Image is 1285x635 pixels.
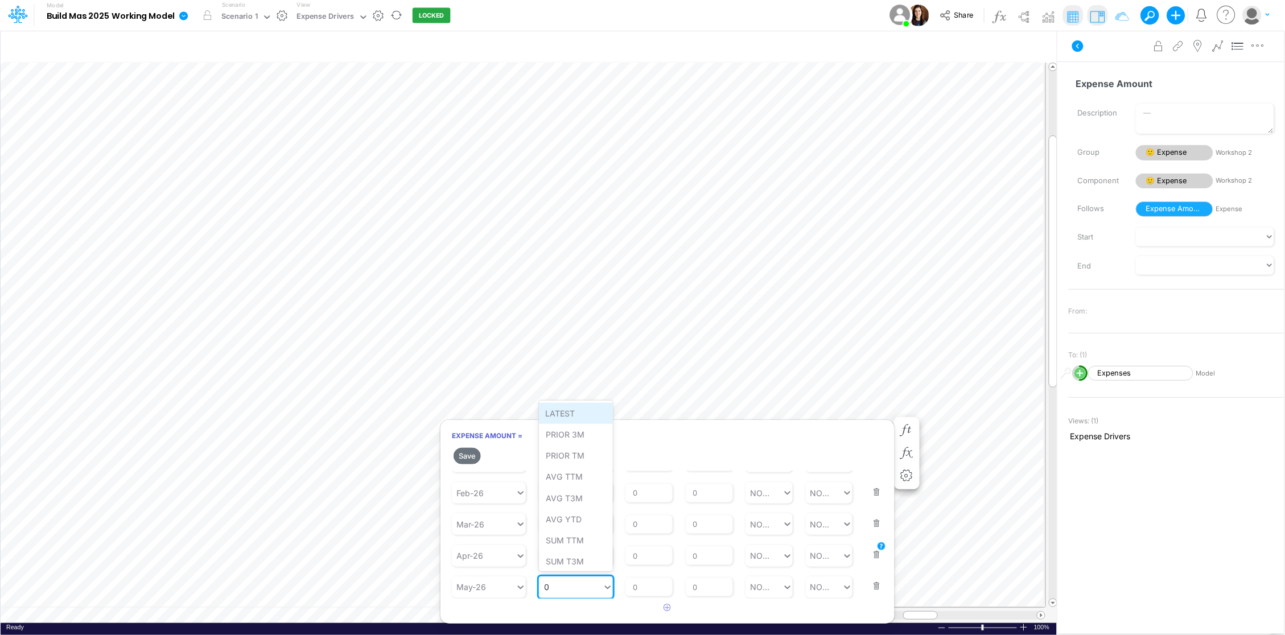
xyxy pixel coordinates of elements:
div: Zoom [982,625,984,630]
textarea: Message… [10,349,218,368]
div: Claudia says… [9,279,219,305]
button: Upload attachment [18,373,27,382]
button: Home [178,5,200,26]
a: Notifications [1195,9,1208,22]
label: View [297,1,310,9]
div: How do I create that formula? [81,279,219,304]
div: NONE [810,550,834,562]
label: Start [1069,228,1127,247]
div: NONE [810,581,834,593]
label: Follows [1069,199,1127,218]
img: User Image Icon [887,2,913,28]
h6: Expense Amount = [440,426,895,446]
div: NONE [750,550,773,562]
div: - On the churn forecast, I am trying to set a minimum value of 20%, when I put 0.2 it changes to ... [50,311,209,356]
div: NONE [750,518,773,530]
span: Expense [1216,204,1274,214]
div: Scenario 1 [221,11,258,24]
span: To: (1) [1069,350,1088,360]
div: Zoom In [1019,623,1028,632]
svg: circle with outer border [1072,365,1088,381]
div: NONE [750,487,773,499]
div: Apr-26 [456,550,483,562]
div: Expense Drivers [296,11,355,24]
div: Claudia says… [9,126,219,152]
div: Thanks! [168,126,219,151]
label: Model [47,2,64,9]
div: One more question for demos and free-trials I give an incentive to my sales people and pay them c... [50,159,209,271]
label: End [1069,257,1127,276]
button: Remove row [866,532,880,563]
button: Remove row [866,563,880,594]
div: AVG TTM [539,466,613,487]
p: Active 1h ago [55,14,106,26]
button: Remove row [866,501,880,531]
div: Close [200,5,220,25]
span: 100% [1034,623,1051,632]
span: Share [954,10,974,19]
div: AVG YTD [539,509,613,530]
div: NONE [750,581,773,593]
span: From: [1069,306,1088,316]
label: Description [1069,104,1127,123]
input: — Node name — [1069,73,1275,94]
span: Workshop 2 [1216,176,1274,185]
div: - On the churn forecast, I am trying to set a minimum value of 20%, when I put 0.2 it changes to ... [41,304,219,362]
input: Type a title here [10,36,809,59]
div: Carissa says… [9,26,219,127]
span: 🙂 Expense [1136,174,1213,189]
b: Build Mas 2025 Working Model [47,11,174,22]
img: Profile image for Carissa [32,6,51,24]
div: One more questionfor demos and free-trials I give an incentive to my sales people and pay them co... [41,152,219,278]
button: Remove row [866,469,880,500]
div: SUM T3M [539,551,613,572]
div: Thanks! [178,133,209,145]
div: AVG T3M [539,488,613,509]
label: Scenario [222,1,245,9]
button: Gif picker [54,373,63,382]
div: How do I create that formula? [90,286,209,297]
h1: [PERSON_NAME] [55,6,129,14]
button: Save [454,448,481,464]
button: Share [934,7,982,24]
span: Workshop 2 [1216,148,1274,158]
div: Zoom Out [937,624,946,632]
div: [PERSON_NAME] • 1h ago [18,108,108,115]
div: NONE [810,487,834,499]
div: Claudia says… [9,152,219,279]
div: Mar-26 [456,518,484,530]
span: Views: ( 1 ) [1069,416,1099,426]
button: LOCKED [413,8,451,23]
button: Emoji picker [36,373,45,382]
div: Zoom [948,623,1019,632]
div: Feb-26 [456,487,484,499]
span: Expense Amount [1136,201,1213,217]
div: You could either add another line item (use the "+" button) then add the new expense starting in ... [9,26,187,106]
img: User Image Icon [908,5,929,26]
span: Expense Drivers [1070,430,1283,442]
button: go back [7,5,29,26]
div: Zoom level [1034,623,1051,632]
div: SUM TTM [539,530,613,551]
label: Component [1069,171,1127,191]
button: Send a message… [195,368,213,386]
iframe: FastComments [1069,457,1284,615]
div: May-26 [456,581,486,593]
span: Ready [6,624,24,630]
div: Claudia says… [9,304,219,364]
div: You could either add another line item (use the "+" button) then add the new expense starting in ... [18,32,178,100]
span: 🙂 Expense [1136,145,1213,160]
span: Expenses [1088,366,1193,381]
div: In Ready mode [6,623,24,632]
div: NONE [810,518,834,530]
button: Start recording [72,373,81,382]
div: Tooltip anchor [876,541,887,551]
label: Group [1069,143,1127,162]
